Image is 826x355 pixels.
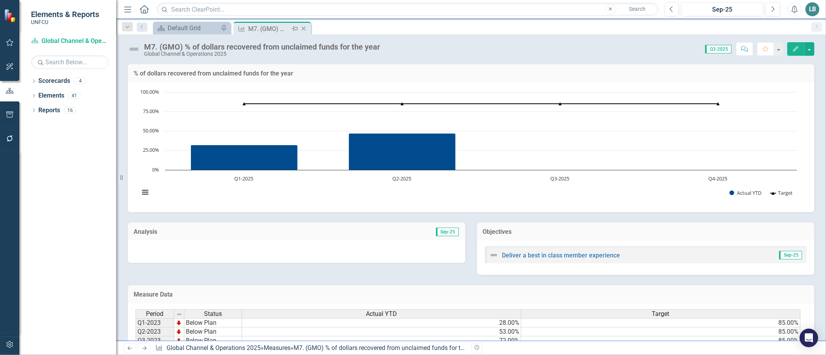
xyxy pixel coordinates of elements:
[717,102,720,105] path: Q4-2025, 85. Target.
[146,310,164,317] span: Period
[134,228,297,235] h3: Analysis
[31,10,99,19] span: Elements & Reports
[184,328,242,336] td: Below Plan
[264,344,290,352] a: Measures
[74,78,86,84] div: 4
[551,175,570,182] text: Q3-2025
[134,70,809,77] h3: % of dollars recovered from unclaimed funds for the year
[294,344,480,352] div: M7. (GMO) % of dollars recovered from unclaimed funds for the year
[629,6,646,12] span: Search
[143,127,159,134] text: 50.00%
[167,344,261,352] a: Global Channel & Operations 2025
[652,310,670,317] span: Target
[191,145,298,170] path: Q1-2025, 32. Actual YTD.
[176,320,182,326] img: TnMDeAgwAPMxUmUi88jYAAAAAElFTkSuQmCC
[184,318,242,328] td: Below Plan
[4,9,17,22] img: ClearPoint Strategy
[559,102,562,105] path: Q3-2025, 85. Target.
[155,344,465,353] div: » »
[184,336,242,345] td: Below Plan
[243,102,246,105] path: Q1-2025, 85. Target.
[242,328,521,336] td: 53.00%
[393,175,412,182] text: Q2-2025
[730,190,762,196] button: Show Actual YTD
[489,250,498,260] img: Not Defined
[38,77,70,86] a: Scorecards
[800,329,818,347] div: Open Intercom Messenger
[709,175,728,182] text: Q4-2025
[31,37,108,46] a: Global Channel & Operations 2025
[778,189,793,196] text: Target
[681,2,764,16] button: Sep-25
[139,187,150,197] button: View chart menu, Chart
[134,291,809,298] h3: Measure Data
[737,189,761,196] text: Actual YTD
[805,2,819,16] button: LB
[136,88,801,204] svg: Interactive chart
[68,93,81,99] div: 41
[31,19,99,25] small: UNFCU
[144,51,380,57] div: Global Channel & Operations 2025
[366,310,397,317] span: Actual YTD
[235,175,254,182] text: Q1-2025
[38,91,64,100] a: Elements
[155,23,219,33] a: Default Grid
[436,228,459,236] span: Sep-25
[136,318,174,328] td: Q1-2023
[152,166,159,173] text: 0%
[136,88,807,204] div: Chart. Highcharts interactive chart.
[144,43,380,51] div: M7. (GMO) % of dollars recovered from unclaimed funds for the year
[176,338,182,344] img: TnMDeAgwAPMxUmUi88jYAAAAAElFTkSuQmCC
[38,106,60,115] a: Reports
[176,311,182,317] img: 8DAGhfEEPCf229AAAAAElFTkSuQmCC
[64,107,76,113] div: 16
[204,310,222,317] span: Status
[502,252,620,259] a: Deliver a best in class member experience
[771,190,793,196] button: Show Target
[521,318,800,328] td: 85.00%
[31,55,108,69] input: Search Below...
[242,318,521,328] td: 28.00%
[521,336,800,345] td: 85.00%
[242,336,521,345] td: 72.00%
[349,133,456,170] path: Q2-2025, 47. Actual YTD.
[136,336,174,345] td: Q3-2023
[705,45,732,53] span: Q3-2025
[176,329,182,335] img: TnMDeAgwAPMxUmUi88jYAAAAAElFTkSuQmCC
[248,24,290,34] div: M7. (GMO) % of dollars recovered from unclaimed funds for the year
[136,328,174,336] td: Q2-2023
[618,4,657,15] button: Search
[143,146,159,153] text: 25.00%
[779,251,802,259] span: Sep-25
[483,228,809,235] h3: Objectives
[168,23,219,33] div: Default Grid
[684,5,761,14] div: Sep-25
[521,328,800,336] td: 85.00%
[401,102,404,105] path: Q2-2025, 85. Target.
[143,108,159,115] text: 75.00%
[140,88,159,95] text: 100.00%
[157,3,659,16] input: Search ClearPoint...
[128,43,140,55] img: Not Defined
